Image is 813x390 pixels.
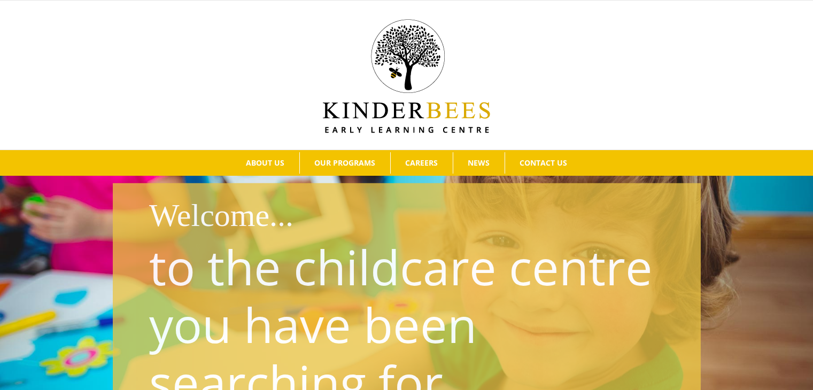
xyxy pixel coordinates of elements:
a: CONTACT US [505,152,582,174]
span: OUR PROGRAMS [314,159,375,167]
span: ABOUT US [246,159,284,167]
a: OUR PROGRAMS [300,152,390,174]
a: ABOUT US [231,152,299,174]
span: CAREERS [405,159,438,167]
a: NEWS [453,152,505,174]
a: CAREERS [391,152,453,174]
span: CONTACT US [520,159,567,167]
span: NEWS [468,159,490,167]
h1: Welcome... [149,193,693,238]
nav: Main Menu [16,150,797,176]
img: Kinder Bees Logo [323,19,490,133]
